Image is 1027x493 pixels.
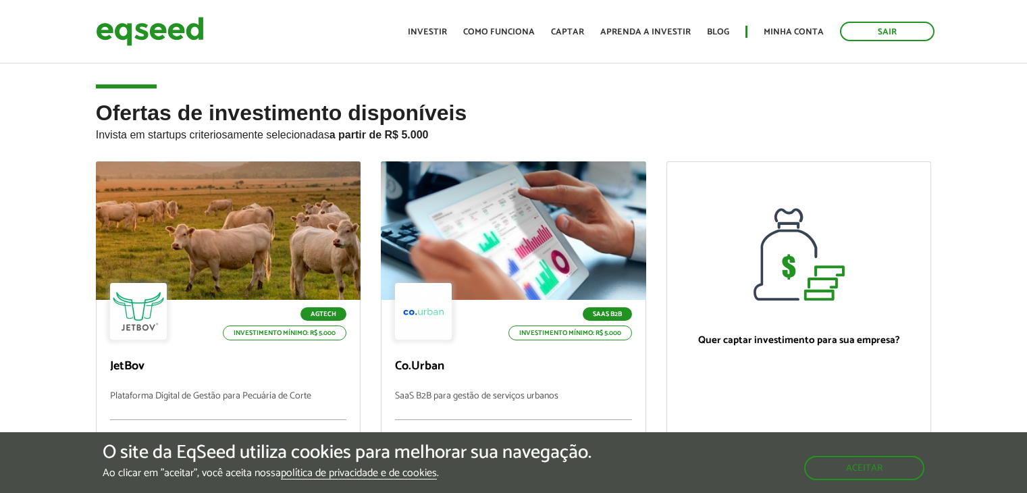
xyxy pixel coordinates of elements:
button: Aceitar [804,456,924,480]
h2: Ofertas de investimento disponíveis [96,101,932,161]
a: Minha conta [764,28,824,36]
img: EqSeed [96,14,204,49]
p: SaaS B2B para gestão de serviços urbanos [395,391,632,420]
p: Agtech [300,307,346,321]
a: Investir [408,28,447,36]
p: Ao clicar em "aceitar", você aceita nossa . [103,467,591,479]
p: Investimento mínimo: R$ 5.000 [223,326,346,340]
h5: O site da EqSeed utiliza cookies para melhorar sua navegação. [103,442,591,463]
p: JetBov [110,359,347,374]
a: Captar [551,28,584,36]
strong: a partir de R$ 5.000 [330,129,429,140]
a: Como funciona [463,28,535,36]
p: Invista em startups criteriosamente selecionadas [96,125,932,141]
p: Quer captar investimento para sua empresa? [681,334,918,346]
p: Co.Urban [395,359,632,374]
a: Sair [840,22,934,41]
p: Investimento mínimo: R$ 5.000 [508,326,632,340]
a: Blog [707,28,729,36]
p: Plataforma Digital de Gestão para Pecuária de Corte [110,391,347,420]
a: Aprenda a investir [600,28,691,36]
a: política de privacidade e de cookies [281,468,437,479]
p: SaaS B2B [583,307,632,321]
